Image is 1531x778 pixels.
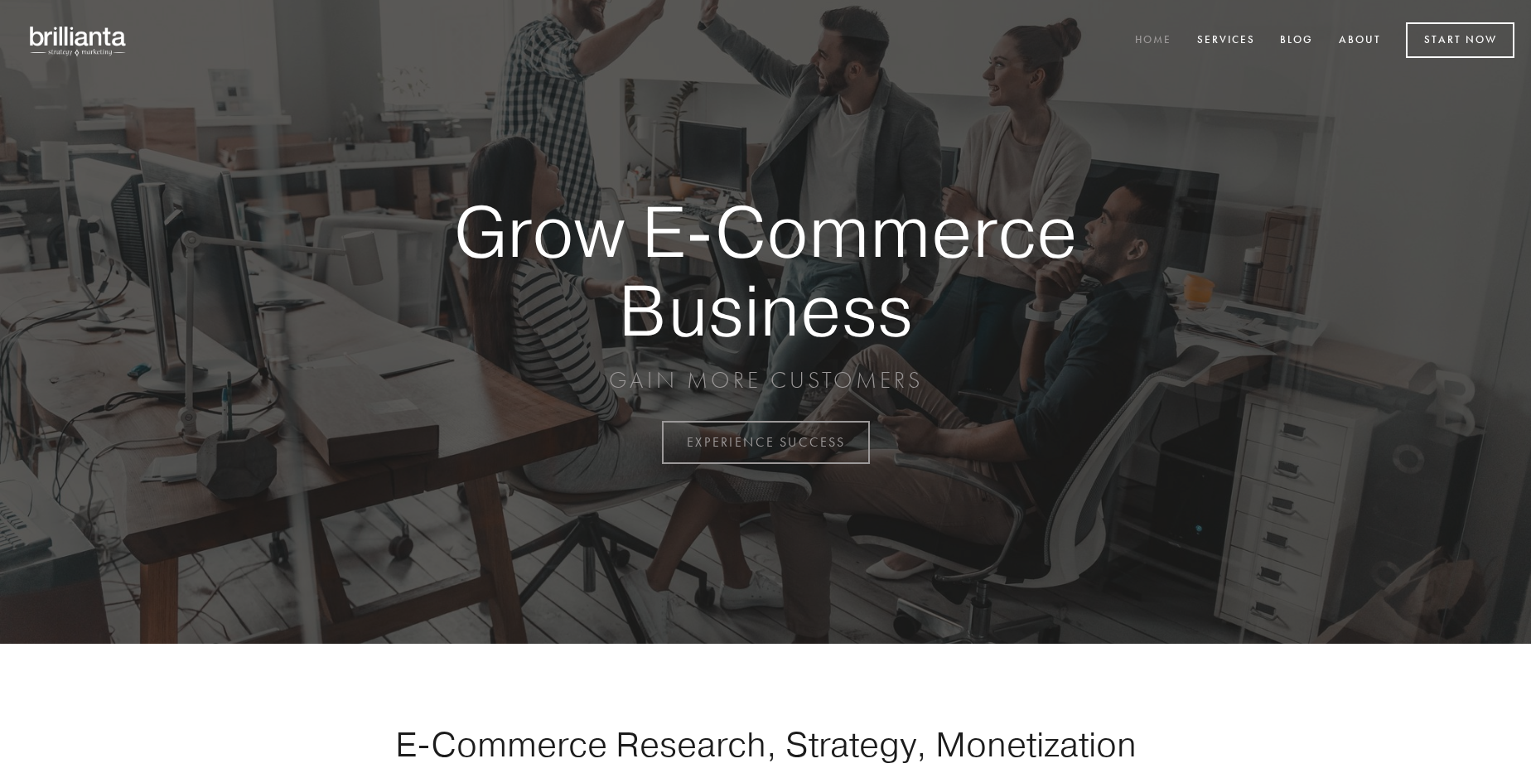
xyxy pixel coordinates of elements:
a: EXPERIENCE SUCCESS [662,421,870,464]
a: Home [1124,27,1182,55]
p: GAIN MORE CUSTOMERS [396,365,1135,395]
strong: Grow E-Commerce Business [396,192,1135,349]
img: brillianta - research, strategy, marketing [17,17,141,65]
h1: E-Commerce Research, Strategy, Monetization [343,723,1188,765]
a: About [1328,27,1392,55]
a: Services [1186,27,1266,55]
a: Start Now [1406,22,1514,58]
a: Blog [1269,27,1324,55]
